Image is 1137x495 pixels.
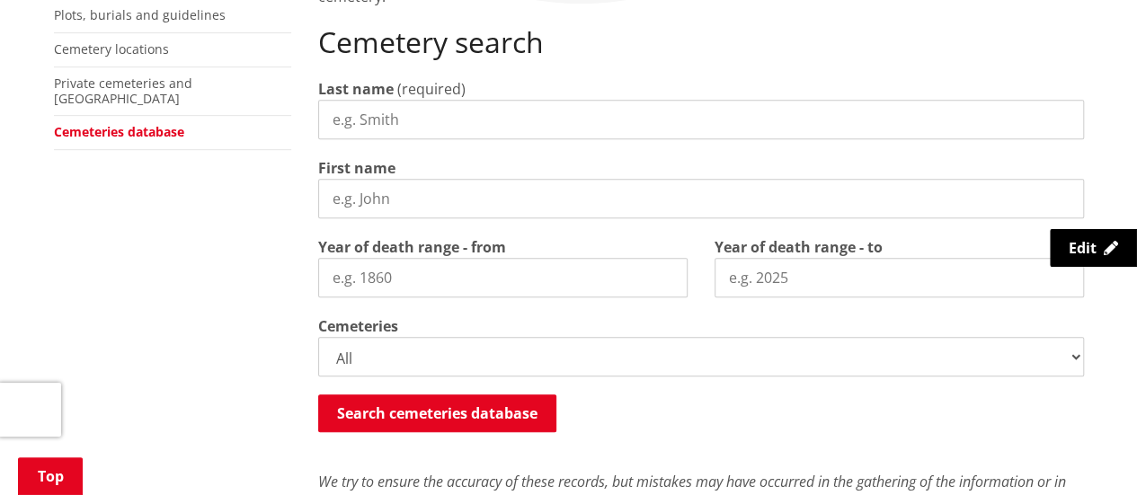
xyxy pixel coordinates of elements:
input: e.g. John [318,179,1084,218]
a: Plots, burials and guidelines [54,6,226,23]
label: Last name [318,78,394,100]
input: e.g. 1860 [318,258,688,297]
span: (required) [397,79,466,99]
label: Year of death range - from [318,236,506,258]
input: e.g. Smith [318,100,1084,139]
span: Edit [1069,238,1097,258]
h2: Cemetery search [318,25,1084,59]
input: e.g. 2025 [715,258,1084,297]
label: Year of death range - to [715,236,883,258]
a: Cemetery locations [54,40,169,57]
a: Private cemeteries and [GEOGRAPHIC_DATA] [54,75,192,107]
label: First name [318,157,395,179]
a: Top [18,457,83,495]
button: Search cemeteries database [318,394,556,432]
label: Cemeteries [318,315,398,337]
iframe: Messenger Launcher [1054,420,1119,484]
a: Edit [1050,229,1137,267]
a: Cemeteries database [54,123,184,140]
